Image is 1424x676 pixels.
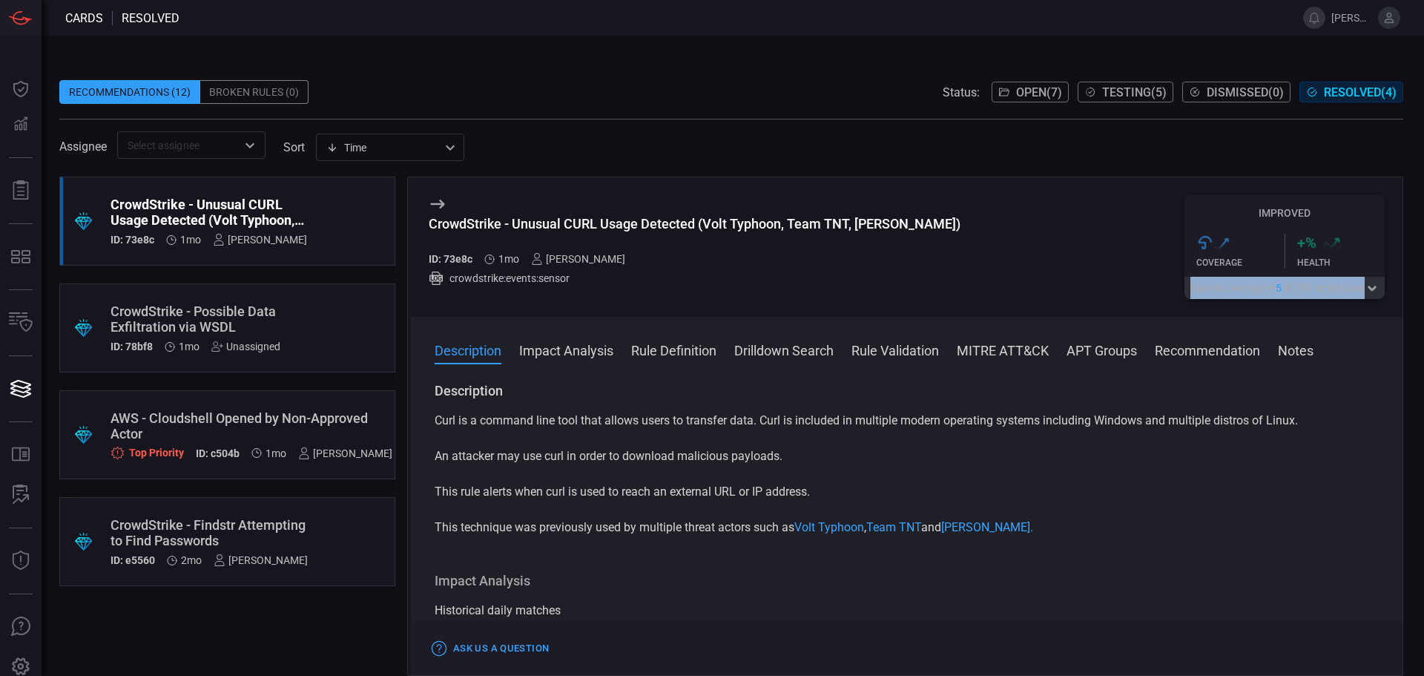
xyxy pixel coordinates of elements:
button: Drilldown Search [734,341,834,358]
p: Curl is a command line tool that allows users to transfer data. Curl is included in multiple mode... [435,412,1379,430]
div: Broken Rules (0) [200,80,309,104]
span: [PERSON_NAME].jadhav [1331,12,1372,24]
div: AWS - Cloudshell Opened by Non-Approved Actor [111,410,392,442]
button: APT Groups [1067,341,1137,358]
a: Volt Typhoon [794,520,864,534]
button: Description [435,341,501,358]
span: Jul 17, 2025 7:06 PM [498,253,519,265]
span: Dismissed ( 0 ) [1207,85,1284,99]
div: CrowdStrike - Possible Data Exfiltration via WSDL [111,303,288,335]
button: Dashboard [3,71,39,107]
div: [PERSON_NAME] [531,253,625,265]
div: Unassigned [211,341,280,352]
button: MITRE - Detection Posture [3,239,39,275]
h5: ID: 73e8c [111,234,154,246]
button: Threat Intelligence [3,543,39,579]
label: sort [283,140,305,154]
button: ALERT ANALYSIS [3,477,39,513]
button: Reports [3,173,39,209]
div: Top Priority [111,446,184,460]
h3: Impact Analysis [435,572,1379,590]
button: Cards [3,371,39,407]
button: Rule Catalog [3,437,39,473]
p: This technique was previously used by multiple threat actors such as , and [435,519,1379,536]
div: crowdstrike:events:sensor [429,271,960,286]
h5: ID: 73e8c [429,253,472,265]
button: Notes [1278,341,1313,358]
h5: ID: e5560 [111,554,155,566]
button: Recommendation [1155,341,1260,358]
span: Jul 17, 2025 7:06 PM [180,234,201,246]
p: An attacker may use curl in order to download malicious payloads. [435,447,1379,465]
button: Ask Us A Question [3,609,39,645]
span: 5 [1276,282,1282,294]
button: Open(7) [992,82,1069,102]
span: Jul 01, 2025 5:30 PM [181,554,202,566]
span: Open ( 7 ) [1016,85,1062,99]
div: Time [326,140,441,155]
div: CrowdStrike - Unusual CURL Usage Detected (Volt Typhoon, Team TNT, Rocke) [111,197,307,228]
h5: ID: c504b [196,447,240,460]
div: CrowdStrike - Findstr Attempting to Find Passwords [111,517,308,548]
button: Resolved(4) [1299,82,1403,102]
div: [PERSON_NAME] [214,554,308,566]
span: Status: [943,85,980,99]
button: Open [240,135,260,156]
button: Impact Analysis [519,341,613,358]
p: This rule alerts when curl is used to reach an external URL or IP address. [435,483,1379,501]
input: Select assignee [122,136,237,154]
button: Detections [3,107,39,142]
h3: Description [435,382,1379,400]
div: Recommendations (12) [59,80,200,104]
div: Coverage [1196,257,1285,268]
div: [PERSON_NAME] [213,234,307,246]
button: Testing(5) [1078,82,1173,102]
div: Historical daily matches [435,602,1379,620]
span: Cards [65,11,103,25]
button: Rule Definition [631,341,716,358]
div: CrowdStrike - Unusual CURL Usage Detected (Volt Typhoon, Team TNT, Rocke) [429,216,960,232]
h3: + % [1297,234,1316,252]
button: Inventory [3,305,39,341]
button: Ask Us a Question [429,637,553,660]
div: Health [1297,257,1385,268]
button: Rule Validation [851,341,939,358]
button: Dismissed(0) [1182,82,1290,102]
span: Resolved ( 4 ) [1324,85,1397,99]
div: [PERSON_NAME] [298,447,392,459]
h5: Improved [1184,207,1385,219]
span: resolved [122,11,179,25]
span: Jul 09, 2025 1:14 PM [179,341,200,352]
h5: ID: 78bf8 [111,341,153,352]
span: Testing ( 5 ) [1102,85,1167,99]
span: Assignee [59,140,107,154]
a: [PERSON_NAME]. [941,520,1033,534]
a: Team TNT [866,520,921,534]
span: Jul 09, 2025 1:13 PM [266,447,286,459]
button: Gainedcoverage in5MITRE techniques [1184,277,1385,299]
button: MITRE ATT&CK [957,341,1049,358]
